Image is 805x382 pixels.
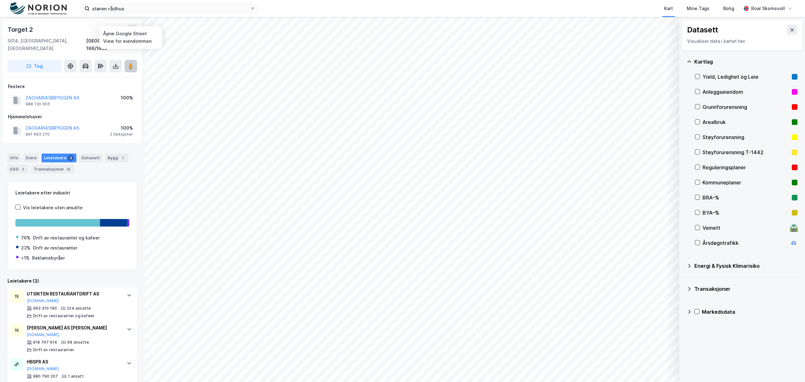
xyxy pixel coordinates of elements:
[8,83,137,90] div: Festere
[27,366,59,371] button: [DOMAIN_NAME]
[33,347,74,352] div: Drift av restauranter
[33,374,58,379] div: 980 790 207
[751,5,785,12] div: Roar Skomsvoll
[8,277,137,285] div: Leietakere (3)
[25,132,50,137] div: 991 693 270
[702,149,789,156] div: Støyforurensning T-1442
[723,5,734,12] div: Bolig
[27,290,120,298] div: UTSIKTEN RESTAURANTDRIFT AS
[33,234,100,242] div: Drift av restauranter og kafeer
[23,154,39,162] div: Eiere
[27,332,59,337] button: [DOMAIN_NAME]
[702,224,787,232] div: Veinett
[702,103,789,111] div: Grunnforurensning
[86,37,137,52] div: [GEOGRAPHIC_DATA], 166/1655
[687,25,718,35] div: Datasett
[702,194,789,201] div: BRA–%
[702,308,797,316] div: Markedsdata
[790,224,798,232] div: 🛣️
[110,124,133,132] div: 100%
[8,60,62,72] button: Tag
[702,118,789,126] div: Arealbruk
[27,358,120,366] div: HBSPR AS
[33,306,57,311] div: 993 310 190
[694,262,797,270] div: Energi & Fysisk Klimarisiko
[65,166,72,172] div: 15
[702,88,789,96] div: Anleggseiendom
[694,285,797,293] div: Transaksjoner
[702,179,789,186] div: Kommuneplaner
[67,340,89,345] div: 69 ansatte
[10,2,67,15] img: norion-logo.80e7a08dc31c2e691866.png
[119,155,126,161] div: 1
[21,234,31,242] div: 76%
[21,244,31,252] div: 23%
[33,340,57,345] div: 918 767 614
[121,94,133,102] div: 100%
[21,254,30,262] div: <1%
[33,244,77,252] div: Drift av restauranter
[664,5,673,12] div: Kart
[27,324,120,332] div: [PERSON_NAME] AS [PERSON_NAME]
[33,313,95,318] div: Drift av restauranter og kafeer
[25,102,50,107] div: 988 130 605
[687,5,709,12] div: Mine Tags
[702,133,789,141] div: Støyforurensning
[23,204,83,211] div: Vis leietakere uten ansatte
[68,155,74,161] div: 3
[702,239,787,247] div: Årsdøgntrafikk
[8,113,137,121] div: Hjemmelshaver
[8,165,29,174] div: ESG
[694,58,797,65] div: Kartlag
[67,306,91,311] div: 224 ansatte
[687,37,797,45] div: Visualiser data i kartet her.
[702,164,789,171] div: Reguleringsplaner
[79,154,103,162] div: Datasett
[31,165,74,174] div: Transaksjoner
[8,37,86,52] div: 5014, [GEOGRAPHIC_DATA], [GEOGRAPHIC_DATA]
[20,166,26,172] div: 2
[32,254,65,262] div: Reklamebyråer
[27,298,59,303] button: [DOMAIN_NAME]
[42,154,76,162] div: Leietakere
[8,25,34,35] div: Torget 2
[702,73,789,81] div: Yield, Ledighet og Leie
[68,374,84,379] div: 1 ansatt
[110,132,133,137] div: 2 Seksjoner
[15,189,129,197] div: Leietakere etter industri
[90,4,250,13] input: Søk på adresse, matrikkel, gårdeiere, leietakere eller personer
[774,352,805,382] iframe: Chat Widget
[105,154,128,162] div: Bygg
[8,154,21,162] div: Info
[702,209,789,216] div: BYA–%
